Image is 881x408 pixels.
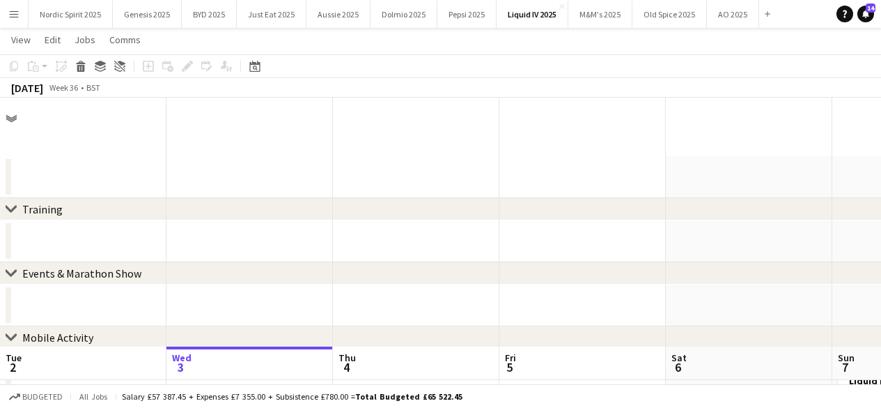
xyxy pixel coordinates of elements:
a: View [6,31,36,49]
button: Nordic Spirit 2025 [29,1,113,28]
span: Wed [172,352,192,364]
span: Sat [671,352,687,364]
span: 14 [866,3,875,13]
span: Thu [338,352,356,364]
span: All jobs [77,391,110,402]
button: AO 2025 [707,1,759,28]
span: View [11,33,31,46]
div: Training [22,202,63,216]
span: 3 [170,359,192,375]
span: Fri [505,352,516,364]
a: 14 [857,6,874,22]
div: Salary £57 387.45 + Expenses £7 355.00 + Subsistence £780.00 = [122,391,462,402]
span: Edit [45,33,61,46]
button: BYD 2025 [182,1,237,28]
button: Old Spice 2025 [632,1,707,28]
button: Aussie 2025 [306,1,371,28]
div: Events & Marathon Show [22,266,141,280]
span: Budgeted [22,392,63,402]
span: Comms [109,33,141,46]
span: Jobs [75,33,95,46]
button: Genesis 2025 [113,1,182,28]
button: Budgeted [7,389,65,405]
a: Edit [39,31,66,49]
button: Dolmio 2025 [371,1,437,28]
div: BST [86,82,100,93]
span: 6 [669,359,687,375]
span: 7 [836,359,855,375]
span: Total Budgeted £65 522.45 [355,391,462,402]
span: 5 [503,359,516,375]
button: Pepsi 2025 [437,1,497,28]
span: Tue [6,352,22,364]
span: 2 [3,359,22,375]
a: Jobs [69,31,101,49]
button: M&M's 2025 [568,1,632,28]
span: 4 [336,359,356,375]
button: Liquid IV 2025 [497,1,568,28]
a: Comms [104,31,146,49]
span: Week 36 [46,82,81,93]
div: Mobile Activity [22,331,93,345]
span: Sun [838,352,855,364]
button: Just Eat 2025 [237,1,306,28]
div: [DATE] [11,81,43,95]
